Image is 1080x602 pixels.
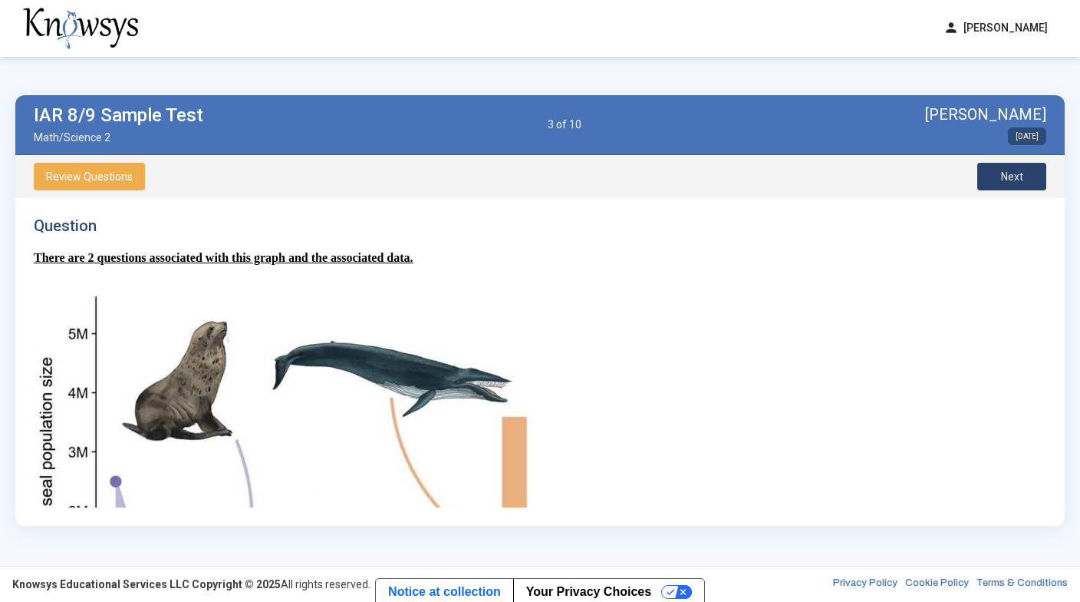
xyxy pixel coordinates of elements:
[548,118,581,131] span: 3 of 10
[934,15,1057,41] button: person[PERSON_NAME]
[977,163,1046,190] button: Next
[925,104,1046,124] label: [PERSON_NAME]
[34,131,203,144] span: Math/Science 2
[976,577,1068,592] a: Terms & Conditions
[833,577,897,592] a: Privacy Policy
[34,105,203,125] label: IAR 8/9 Sample Test
[12,577,370,592] div: All rights reserved.
[34,251,413,264] strong: There are 2 questions associated with this graph and the associated data.
[1001,170,1023,183] span: Next
[12,578,281,590] strong: Knowsys Educational Services LLC Copyright © 2025
[943,20,959,36] span: person
[1008,127,1046,145] span: [DATE]
[46,170,133,183] span: Review Questions
[34,217,528,235] h4: Question
[34,163,145,190] button: Review Questions
[905,577,969,592] a: Cookie Policy
[23,8,138,49] img: knowsys-logo.png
